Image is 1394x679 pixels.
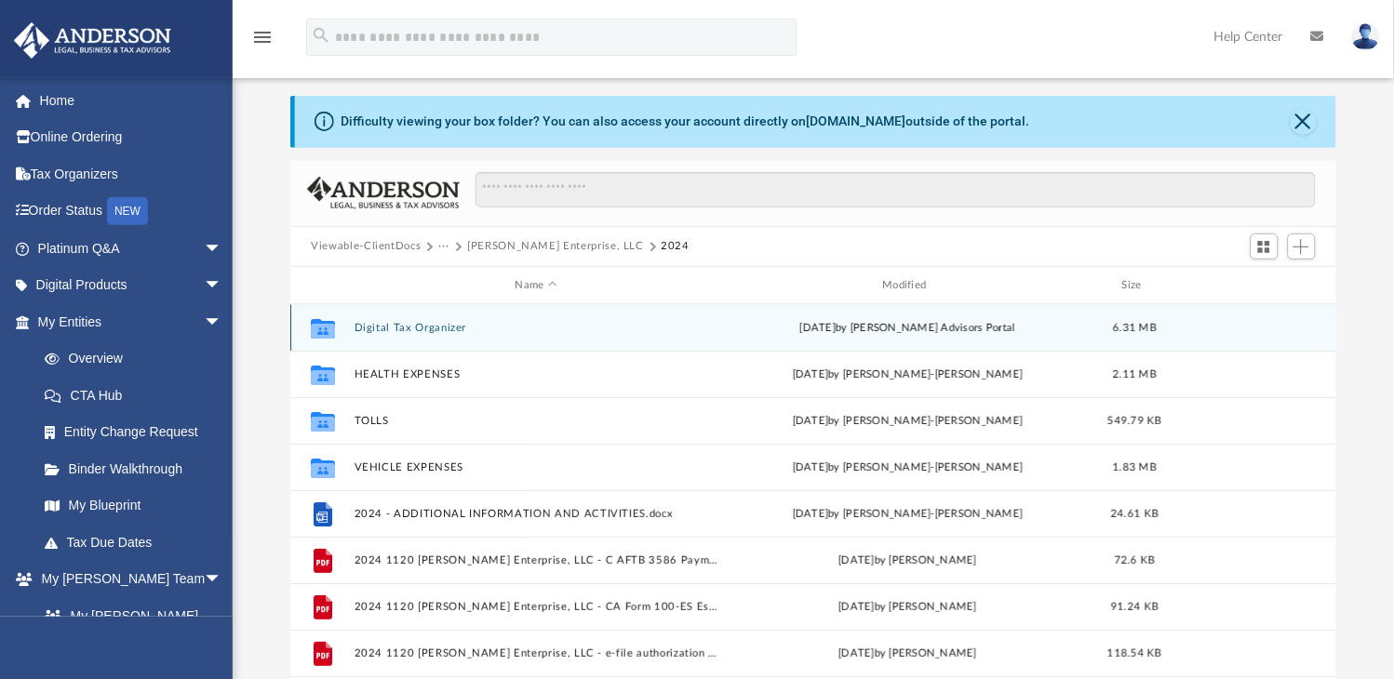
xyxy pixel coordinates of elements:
[251,35,274,48] a: menu
[355,647,718,659] button: 2024 1120 [PERSON_NAME] Enterprise, LLC - e-file authorization - please sign.pdf
[13,303,250,340] a: My Entitiesarrow_drop_down
[13,155,250,193] a: Tax Organizers
[476,172,1316,207] input: Search files and folders
[251,26,274,48] i: menu
[204,267,241,305] span: arrow_drop_down
[806,113,905,128] a: [DOMAIN_NAME]
[467,238,644,255] button: [PERSON_NAME] Enterprise, LLC
[726,277,1090,294] div: Modified
[355,601,718,613] button: 2024 1120 [PERSON_NAME] Enterprise, LLC - CA Form 100-ES Estimated Tax Payment.pdf
[341,112,1029,131] div: Difficulty viewing your box folder? You can also access your account directly on outside of the p...
[1113,369,1157,379] span: 2.11 MB
[204,303,241,341] span: arrow_drop_down
[311,238,421,255] button: Viewable-ClientDocs
[726,646,1090,662] div: [DATE] by [PERSON_NAME]
[438,238,450,255] button: ···
[107,197,148,225] div: NEW
[355,322,718,334] button: Digital Tax Organizer
[1251,233,1279,260] button: Switch to Grid View
[13,561,241,598] a: My [PERSON_NAME] Teamarrow_drop_down
[662,238,690,255] button: 2024
[1291,109,1317,135] button: Close
[299,277,345,294] div: id
[726,366,1090,383] div: [DATE] by [PERSON_NAME]-[PERSON_NAME]
[354,277,717,294] div: Name
[726,506,1090,523] div: [DATE] by [PERSON_NAME]-[PERSON_NAME]
[26,524,250,561] a: Tax Due Dates
[26,487,241,525] a: My Blueprint
[355,415,718,427] button: TOLLS
[13,230,250,267] a: Platinum Q&Aarrow_drop_down
[1113,323,1157,333] span: 6.31 MB
[355,461,718,473] button: VEHICLE EXPENSES
[1111,509,1159,519] span: 24.61 KB
[1098,277,1173,294] div: Size
[8,22,177,59] img: Anderson Advisors Platinum Portal
[355,368,718,380] button: HEALTH EXPENSES
[1288,233,1316,260] button: Add
[1111,602,1159,612] span: 91.24 KB
[1352,23,1380,50] img: User Pic
[726,320,1090,337] div: [DATE] by [PERSON_NAME] Advisors Portal
[311,25,331,46] i: search
[26,597,232,657] a: My [PERSON_NAME] Team
[1108,416,1162,426] span: 549.79 KB
[726,599,1090,616] div: [DATE] by [PERSON_NAME]
[13,82,250,119] a: Home
[13,267,250,304] a: Digital Productsarrow_drop_down
[204,230,241,268] span: arrow_drop_down
[26,340,250,378] a: Overview
[204,561,241,599] span: arrow_drop_down
[26,450,250,487] a: Binder Walkthrough
[355,508,718,520] button: 2024 - ADDITIONAL INFORMATION AND ACTIVITIES.docx
[1113,462,1157,473] span: 1.83 MB
[26,377,250,414] a: CTA Hub
[1108,648,1162,659] span: 118.54 KB
[726,459,1090,476] div: [DATE] by [PERSON_NAME]-[PERSON_NAME]
[726,553,1090,569] div: [DATE] by [PERSON_NAME]
[355,554,718,566] button: 2024 1120 [PERSON_NAME] Enterprise, LLC - C AFTB 3586 Payment Voucher.pdf
[13,119,250,156] a: Online Ordering
[13,193,250,231] a: Order StatusNEW
[1181,277,1311,294] div: id
[26,414,250,451] a: Entity Change Request
[726,413,1090,430] div: [DATE] by [PERSON_NAME]-[PERSON_NAME]
[1115,555,1156,566] span: 72.6 KB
